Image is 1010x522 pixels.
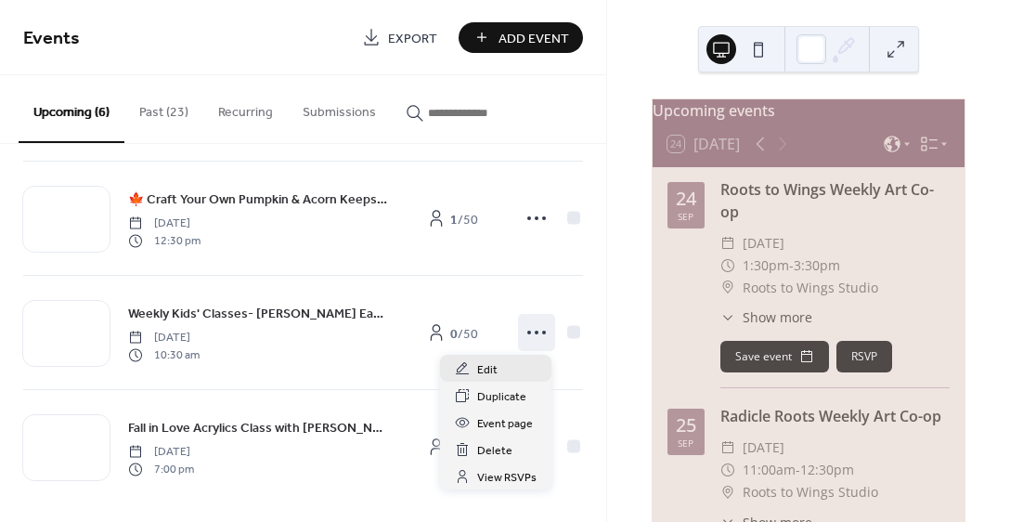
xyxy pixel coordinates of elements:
span: Show more [743,307,812,327]
span: - [796,459,800,481]
div: 24 [676,189,696,208]
div: Upcoming events [653,99,965,122]
div: ​ [720,459,735,481]
span: 11:00am [743,459,796,481]
span: Roots to Wings Studio [743,481,878,503]
span: [DATE] [128,330,200,346]
span: 12:30pm [800,459,854,481]
span: 1:30pm [743,254,789,277]
a: 0/50 [407,432,499,463]
span: Add Event [499,29,569,48]
div: ​ [720,307,735,327]
span: [DATE] [128,215,201,232]
span: - [789,254,794,277]
a: Weekly Kids' Classes- [PERSON_NAME] Eats Sunflowers [128,303,387,324]
div: Radicle Roots Weekly Art Co-op [720,405,950,427]
b: 1 [450,207,458,232]
div: ​ [720,232,735,254]
button: Add Event [459,22,583,53]
span: 3:30pm [794,254,840,277]
div: Sep [678,438,693,448]
span: Event page [477,414,533,434]
span: 12:30 pm [128,232,201,249]
span: 7:00 pm [128,461,194,477]
button: RSVP [836,341,892,372]
span: [DATE] [128,444,194,461]
span: 10:30 am [128,346,200,363]
a: Fall in Love Acrylics Class with [PERSON_NAME] [128,417,387,438]
button: Recurring [203,75,288,141]
div: ​ [720,277,735,299]
button: Past (23) [124,75,203,141]
button: Save event [720,341,829,372]
div: Roots to Wings Weekly Art Co-op [720,178,950,223]
div: ​ [720,481,735,503]
span: [DATE] [743,232,784,254]
a: 1/50 [407,203,499,234]
a: 🍁 Craft Your Own Pumpkin & Acorn Keepsakes – No carving, just creating!" [128,189,387,210]
span: Weekly Kids' Classes- [PERSON_NAME] Eats Sunflowers [128,305,387,324]
span: Roots to Wings Studio [743,277,878,299]
button: ​Show more [720,307,812,327]
div: ​ [720,437,735,459]
div: Sep [678,212,693,221]
span: Duplicate [477,387,526,407]
span: View RSVPs [477,468,537,488]
span: 🍁 Craft Your Own Pumpkin & Acorn Keepsakes – No carving, just creating!" [128,190,387,210]
div: ​ [720,254,735,277]
span: Events [23,20,80,57]
span: Delete [477,441,512,461]
span: Export [388,29,437,48]
span: Edit [477,360,498,380]
button: Upcoming (6) [19,75,124,143]
b: 0 [450,321,458,346]
span: / 50 [450,324,478,344]
span: Fall in Love Acrylics Class with [PERSON_NAME] [128,419,387,438]
button: Submissions [288,75,391,141]
span: [DATE] [743,437,784,459]
a: 0/50 [407,318,499,348]
span: / 50 [450,210,478,229]
a: Export [348,22,451,53]
div: 25 [676,416,696,435]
